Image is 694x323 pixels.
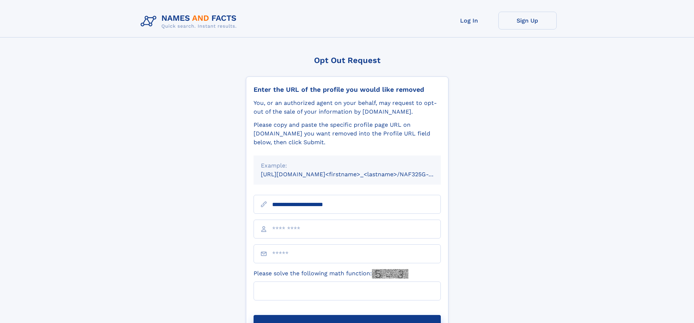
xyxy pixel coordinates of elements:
img: Logo Names and Facts [138,12,243,31]
a: Sign Up [498,12,557,29]
label: Please solve the following math function: [254,269,408,279]
div: Example: [261,161,434,170]
a: Log In [440,12,498,29]
div: Please copy and paste the specific profile page URL on [DOMAIN_NAME] you want removed into the Pr... [254,121,441,147]
small: [URL][DOMAIN_NAME]<firstname>_<lastname>/NAF325G-xxxxxxxx [261,171,455,178]
div: Opt Out Request [246,56,448,65]
div: You, or an authorized agent on your behalf, may request to opt-out of the sale of your informatio... [254,99,441,116]
div: Enter the URL of the profile you would like removed [254,86,441,94]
